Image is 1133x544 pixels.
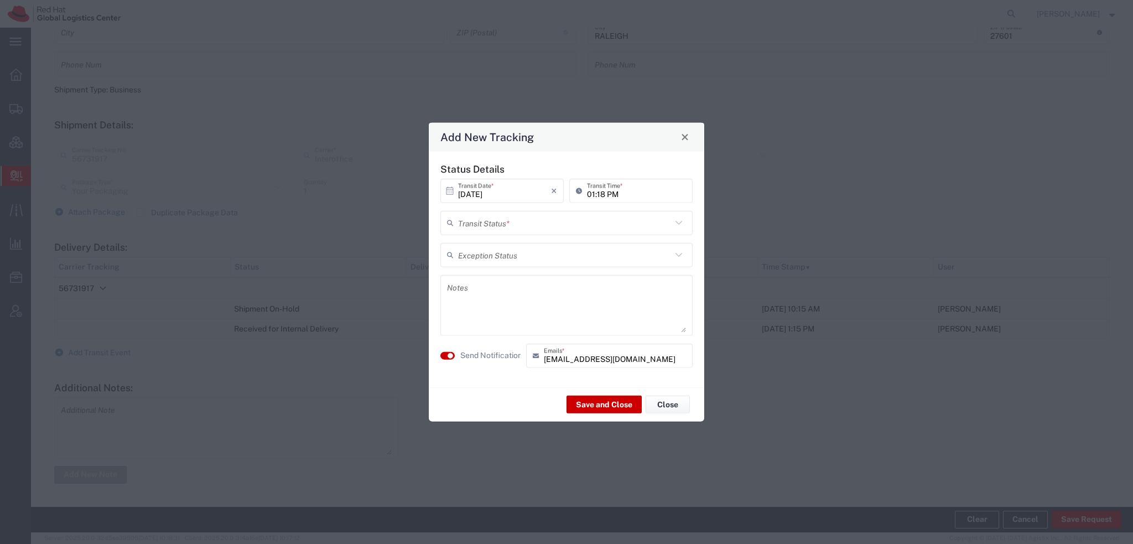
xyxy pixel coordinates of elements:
button: Close [677,129,693,144]
h5: Status Details [440,163,693,174]
button: Save and Close [566,396,642,413]
h4: Add New Tracking [440,129,534,145]
agx-label: Send Notification [460,350,521,361]
i: × [551,182,557,199]
label: Send Notification [460,350,522,361]
button: Close [646,396,690,413]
